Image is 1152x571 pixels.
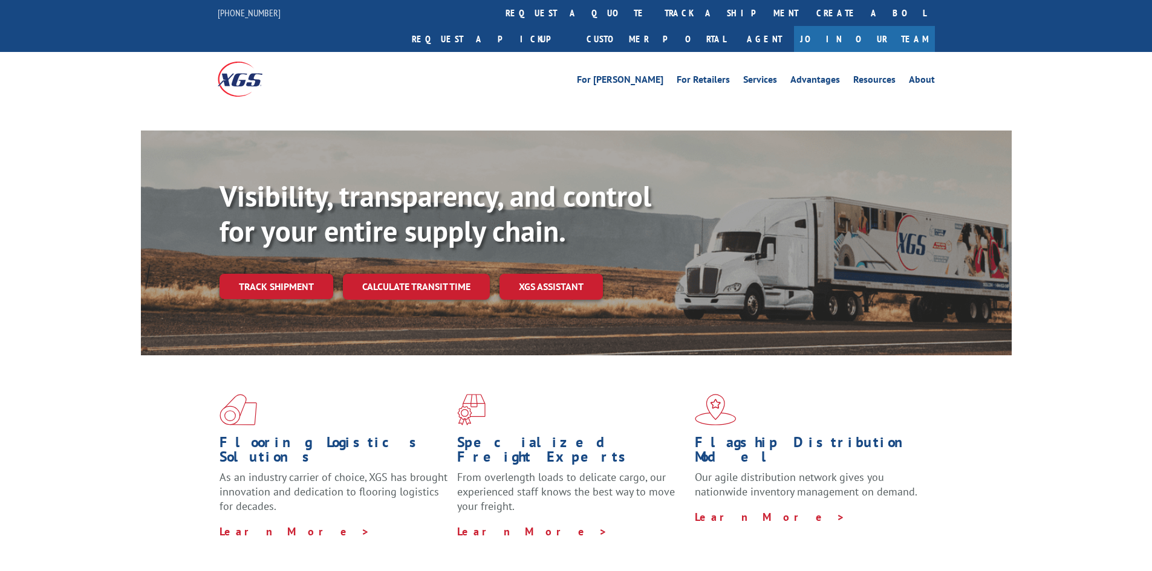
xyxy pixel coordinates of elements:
a: Request a pickup [403,26,578,52]
a: [PHONE_NUMBER] [218,7,281,19]
a: Join Our Team [794,26,935,52]
span: Our agile distribution network gives you nationwide inventory management on demand. [695,470,917,498]
a: Learn More > [220,524,370,538]
img: xgs-icon-flagship-distribution-model-red [695,394,737,425]
b: Visibility, transparency, and control for your entire supply chain. [220,177,651,250]
a: For [PERSON_NAME] [577,75,663,88]
a: Services [743,75,777,88]
a: Track shipment [220,274,333,299]
p: From overlength loads to delicate cargo, our experienced staff knows the best way to move your fr... [457,470,686,524]
a: For Retailers [677,75,730,88]
h1: Flooring Logistics Solutions [220,435,448,470]
a: Learn More > [695,510,845,524]
a: Customer Portal [578,26,735,52]
a: About [909,75,935,88]
a: Calculate transit time [343,274,490,300]
a: Agent [735,26,794,52]
img: xgs-icon-total-supply-chain-intelligence-red [220,394,257,425]
a: Advantages [790,75,840,88]
a: Learn More > [457,524,608,538]
a: Resources [853,75,896,88]
h1: Flagship Distribution Model [695,435,923,470]
h1: Specialized Freight Experts [457,435,686,470]
a: XGS ASSISTANT [500,274,603,300]
span: As an industry carrier of choice, XGS has brought innovation and dedication to flooring logistics... [220,470,447,513]
img: xgs-icon-focused-on-flooring-red [457,394,486,425]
